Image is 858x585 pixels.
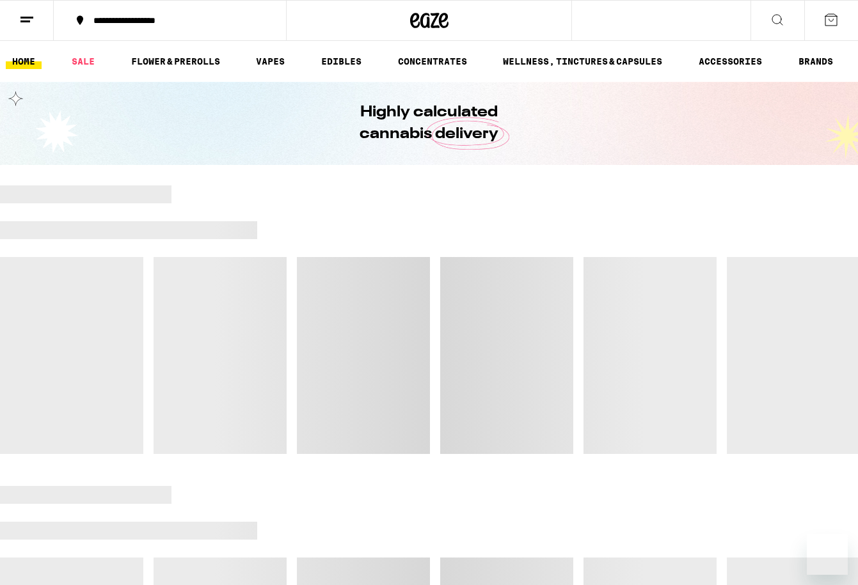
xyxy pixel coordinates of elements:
iframe: Button to launch messaging window [807,534,848,575]
a: BRANDS [792,54,839,69]
a: FLOWER & PREROLLS [125,54,226,69]
a: CONCENTRATES [392,54,473,69]
a: VAPES [250,54,291,69]
h1: Highly calculated cannabis delivery [324,102,535,145]
a: HOME [6,54,42,69]
a: WELLNESS, TINCTURES & CAPSULES [497,54,669,69]
a: SALE [65,54,101,69]
a: EDIBLES [315,54,368,69]
a: ACCESSORIES [692,54,768,69]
